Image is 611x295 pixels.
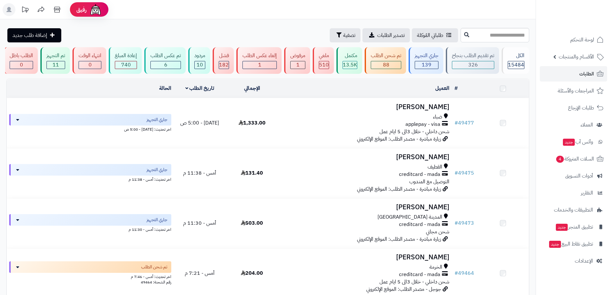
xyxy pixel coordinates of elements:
a: مكتمل 13.5K [335,47,363,74]
span: 204.00 [241,269,263,277]
a: إلغاء عكس الطلب 1 [235,47,283,74]
span: 4 [556,156,564,163]
a: مردود 10 [187,47,211,74]
span: 503.00 [241,219,263,227]
span: تطبيق نقاط البيع [548,239,593,248]
span: طلبات الإرجاع [568,103,594,112]
span: شحن مجاني [426,228,449,236]
span: 1 [258,61,261,69]
span: تطبيق المتجر [555,222,593,231]
span: أمس - 11:38 م [183,169,216,177]
a: #49475 [454,169,474,177]
span: applepay - visa [405,121,440,128]
a: لوحة التحكم [540,32,607,48]
span: 6 [164,61,167,69]
a: #49464 [454,269,474,277]
span: 131.40 [241,169,263,177]
span: جاري التجهيز [147,167,167,173]
span: creditcard - mada [399,221,440,228]
span: ضباء [433,113,442,121]
a: إعادة المبلغ 740 [107,47,143,74]
span: 510 [319,61,329,69]
div: إعادة المبلغ [115,52,137,59]
a: تاريخ الطلب [185,84,215,92]
div: 139 [415,61,438,69]
a: الطلبات [540,66,607,82]
a: #49473 [454,219,474,227]
span: جاري التجهيز [147,217,167,223]
span: لوحة التحكم [570,35,594,44]
span: 10 [197,61,203,69]
span: طلباتي المُوكلة [417,31,443,39]
div: اخر تحديث: [DATE] - 5:00 ص [9,126,171,132]
span: المراجعات والأسئلة [558,86,594,95]
div: فشل [219,52,229,59]
div: 1 [291,61,305,69]
span: شحن داخلي - خلال 3الى 5 ايام عمل [379,278,449,286]
span: # [454,119,458,127]
span: وآتس آب [562,137,593,146]
span: 11 [53,61,59,69]
a: تحديثات المنصة [17,3,33,18]
div: ملغي [319,52,329,59]
span: السلات المتروكة [556,154,594,163]
span: زيارة مباشرة - مصدر الطلب: الموقع الإلكتروني [357,135,441,143]
div: 326 [452,61,494,69]
div: 11 [47,61,65,69]
a: طلبات الإرجاع [540,100,607,116]
div: 1 [243,61,276,69]
div: 6 [151,61,181,69]
span: # [454,269,458,277]
div: تم التجهيز [47,52,65,59]
h3: [PERSON_NAME] [281,103,449,111]
span: 1,333.00 [239,119,266,127]
span: 0 [20,61,23,69]
div: انتهاء الوقت [79,52,101,59]
div: 10 [195,61,205,69]
span: الخرمة [429,264,442,271]
span: التطبيقات والخدمات [554,205,593,214]
span: 15484 [508,61,524,69]
span: [DATE] - 5:00 ص [180,119,219,127]
a: التطبيقات والخدمات [540,202,607,218]
span: شحن داخلي - خلال 3الى 5 ايام عمل [379,128,449,135]
a: العملاء [540,117,607,133]
a: طلباتي المُوكلة [412,28,458,42]
div: 0 [10,61,33,69]
div: الطلب باطل [10,52,33,59]
span: زيارة مباشرة - مصدر الطلب: الموقع الإلكتروني [357,185,441,193]
a: جاري التجهيز 139 [407,47,445,74]
div: 13470 [343,61,357,69]
span: تصدير الطلبات [377,31,405,39]
span: تم شحن الطلب [141,264,167,270]
a: #49477 [454,119,474,127]
img: ai-face.png [89,3,102,16]
span: creditcard - mada [399,271,440,278]
span: الطلبات [579,69,594,78]
span: تصفية [343,31,355,39]
span: العملاء [581,120,593,129]
span: جوجل - مصدر الطلب: الموقع الإلكتروني [366,285,441,293]
span: # [454,219,458,227]
div: إلغاء عكس الطلب [242,52,277,59]
span: إضافة طلب جديد [13,31,47,39]
a: تطبيق المتجرجديد [540,219,607,235]
button: تصفية [330,28,361,42]
a: تم تقديم الطلب بنجاح 326 [445,47,500,74]
span: أدوات التسويق [565,171,593,180]
a: تطبيق نقاط البيعجديد [540,236,607,252]
h3: [PERSON_NAME] [281,204,449,211]
a: # [454,84,458,92]
a: الإجمالي [244,84,260,92]
span: جديد [563,139,575,146]
div: تم عكس الطلب [150,52,181,59]
a: انتهاء الوقت 0 [71,47,107,74]
h3: [PERSON_NAME] [281,254,449,261]
span: الأقسام والمنتجات [559,52,594,61]
div: اخر تحديث: أمس - 11:38 م [9,176,171,182]
div: تم شحن الطلب [371,52,401,59]
div: الكل [508,52,524,59]
span: جديد [549,241,561,248]
a: أدوات التسويق [540,168,607,184]
span: 88 [383,61,389,69]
